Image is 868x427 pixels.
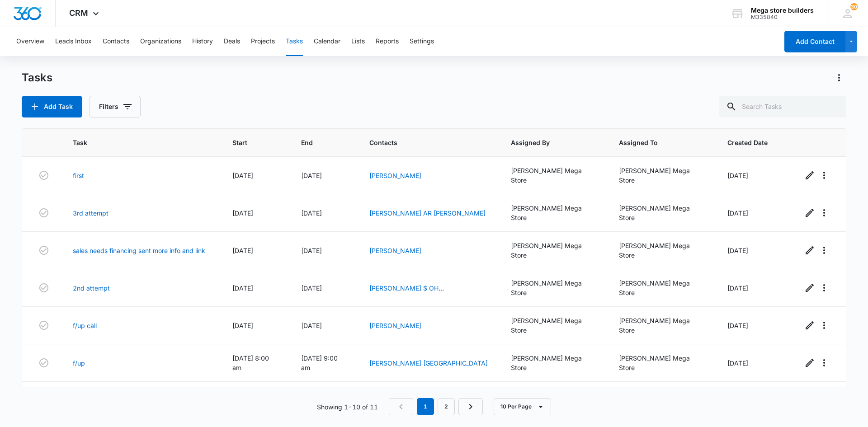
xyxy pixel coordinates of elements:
[232,322,253,329] span: [DATE]
[232,354,269,371] span: [DATE] 8:00 am
[232,247,253,254] span: [DATE]
[410,27,434,56] button: Settings
[417,398,434,415] em: 1
[494,398,551,415] button: 10 Per Page
[727,284,748,292] span: [DATE]
[22,71,52,84] h1: Tasks
[73,246,205,255] a: sales needs financing sent more info and link
[619,278,706,297] div: [PERSON_NAME] Mega Store
[301,209,322,217] span: [DATE]
[69,8,88,18] span: CRM
[103,27,129,56] button: Contacts
[369,138,476,147] span: Contacts
[511,166,598,185] div: [PERSON_NAME] Mega Store
[301,284,322,292] span: [DATE]
[301,138,335,147] span: End
[511,241,598,260] div: [PERSON_NAME] Mega Store
[140,27,181,56] button: Organizations
[619,241,706,260] div: [PERSON_NAME] Mega Store
[301,172,322,179] span: [DATE]
[850,3,858,10] span: 30
[192,27,213,56] button: History
[73,358,85,368] a: f/up
[232,209,253,217] span: [DATE]
[511,203,598,222] div: [PERSON_NAME] Mega Store
[232,172,253,179] span: [DATE]
[369,172,421,179] a: [PERSON_NAME]
[727,322,748,329] span: [DATE]
[619,353,706,372] div: [PERSON_NAME] Mega Store
[511,353,598,372] div: [PERSON_NAME] Mega Store
[286,27,303,56] button: Tasks
[73,208,108,218] a: 3rd attempt
[511,138,585,147] span: Assigned By
[832,70,846,85] button: Actions
[784,31,845,52] button: Add Contact
[619,166,706,185] div: [PERSON_NAME] Mega Store
[619,203,706,222] div: [PERSON_NAME] Mega Store
[251,27,275,56] button: Projects
[727,247,748,254] span: [DATE]
[73,171,84,180] a: first
[369,359,488,367] a: [PERSON_NAME] [GEOGRAPHIC_DATA]
[73,138,198,147] span: Task
[458,398,483,415] a: Next Page
[511,278,598,297] div: [PERSON_NAME] Mega Store
[727,138,768,147] span: Created Date
[317,402,378,412] p: Showing 1-10 of 11
[376,27,399,56] button: Reports
[232,138,266,147] span: Start
[369,247,421,254] a: [PERSON_NAME]
[389,398,483,415] nav: Pagination
[727,209,748,217] span: [DATE]
[751,7,814,14] div: account name
[232,284,253,292] span: [DATE]
[301,322,322,329] span: [DATE]
[55,27,92,56] button: Leads Inbox
[619,138,693,147] span: Assigned To
[314,27,340,56] button: Calendar
[369,322,421,329] a: [PERSON_NAME]
[224,27,240,56] button: Deals
[73,321,97,330] a: f/up call
[16,27,44,56] button: Overview
[438,398,455,415] a: Page 2
[369,209,486,217] a: [PERSON_NAME] AR [PERSON_NAME]
[301,247,322,254] span: [DATE]
[351,27,365,56] button: Lists
[619,316,706,335] div: [PERSON_NAME] Mega Store
[850,3,858,10] div: notifications count
[719,96,846,117] input: Search Tasks
[301,354,338,371] span: [DATE] 9:00 am
[73,283,110,293] a: 2nd attempt
[369,284,444,301] a: [PERSON_NAME] $ OH [PERSON_NAME]
[511,316,598,335] div: [PERSON_NAME] Mega Store
[90,96,141,117] button: Filters
[22,96,82,117] button: Add Task
[727,359,748,367] span: [DATE]
[727,172,748,179] span: [DATE]
[751,14,814,20] div: account id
